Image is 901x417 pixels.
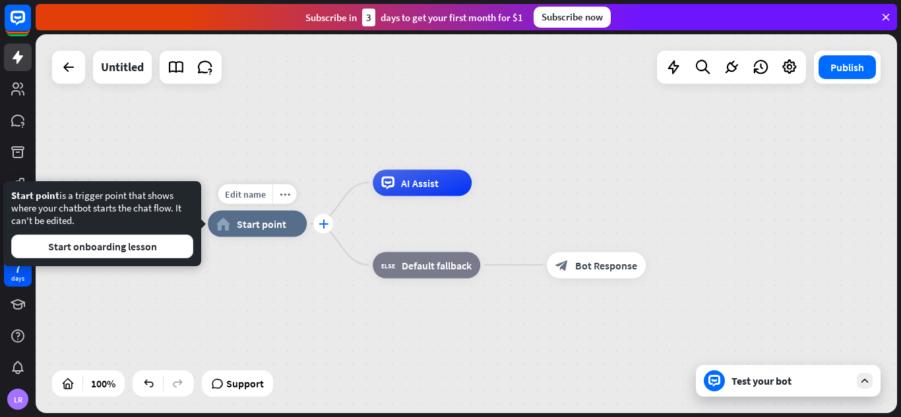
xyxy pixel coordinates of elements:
div: 7 [15,262,21,274]
div: Subscribe now [534,7,611,28]
div: Untitled [101,51,144,84]
span: Default fallback [402,258,472,271]
div: Test your bot [731,374,850,387]
span: Start point [11,189,59,202]
div: 100% [87,373,119,394]
span: Start point [237,217,286,231]
button: Publish [819,55,876,79]
a: 7 days [4,259,32,287]
i: block_fallback [381,258,395,271]
div: Subscribe in days to get your first month for $1 [305,9,523,26]
span: Edit name [225,188,266,200]
i: block_bot_response [555,258,569,271]
div: is a trigger point that shows where your chatbot starts the chat flow. It can't be edited. [11,189,193,258]
div: LR [7,389,28,410]
span: Support [226,373,264,394]
button: Start onboarding lesson [11,235,193,258]
i: more_horiz [280,189,290,199]
div: days [11,274,24,283]
button: Open LiveChat chat widget [11,5,50,45]
i: plus [319,219,328,229]
span: AI Assist [401,176,439,189]
span: Bot Response [575,258,637,271]
i: home_2 [216,217,230,231]
div: 3 [362,9,375,26]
